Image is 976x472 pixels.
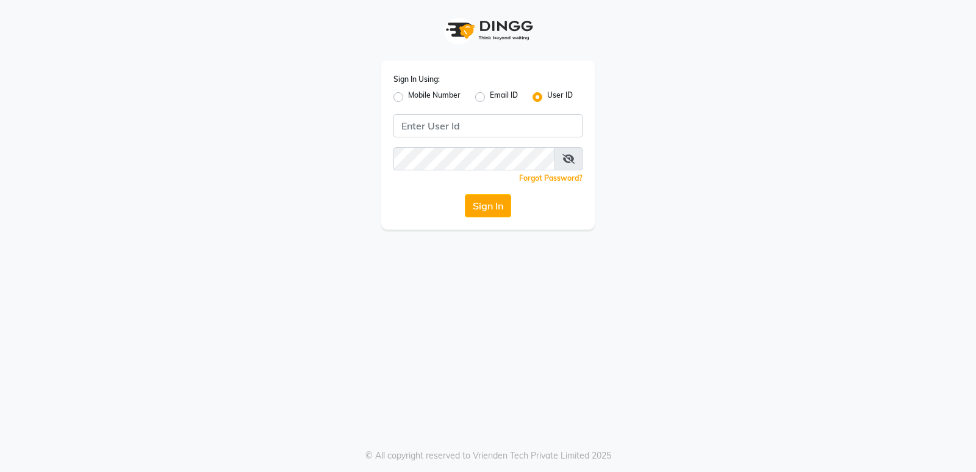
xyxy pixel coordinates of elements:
button: Sign In [465,194,511,217]
label: Mobile Number [408,90,461,104]
input: Username [393,114,583,137]
label: User ID [547,90,573,104]
label: Email ID [490,90,518,104]
img: logo1.svg [439,12,537,48]
input: Username [393,147,555,170]
label: Sign In Using: [393,74,440,85]
a: Forgot Password? [519,173,583,183]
